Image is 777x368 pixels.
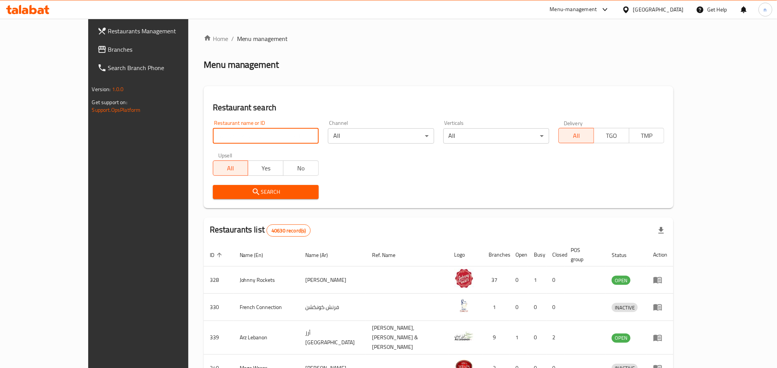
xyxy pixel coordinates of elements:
div: Menu [653,303,667,312]
h2: Restaurants list [210,224,311,237]
th: Branches [483,243,510,267]
div: All [443,128,549,144]
span: Get support on: [92,97,127,107]
span: All [562,130,591,141]
td: 0 [528,321,547,355]
button: No [283,160,319,176]
td: 328 [204,267,234,294]
td: 9 [483,321,510,355]
div: Export file [652,221,670,240]
td: French Connection [234,294,300,321]
label: Upsell [218,153,232,158]
td: 1 [483,294,510,321]
td: 0 [510,294,528,321]
button: Search [213,185,319,199]
button: Yes [248,160,283,176]
td: [PERSON_NAME],[PERSON_NAME] & [PERSON_NAME] [366,321,448,355]
a: Support.OpsPlatform [92,105,141,115]
span: OPEN [612,334,630,342]
span: Version: [92,84,111,94]
th: Busy [528,243,547,267]
img: French Connection [454,296,474,315]
span: Search Branch Phone [108,63,212,72]
span: OPEN [612,276,630,285]
img: Johnny Rockets [454,269,474,288]
span: ID [210,250,224,260]
span: POS group [571,245,597,264]
td: 0 [528,294,547,321]
td: فرنش كونكشن [299,294,366,321]
span: Menu management [237,34,288,43]
span: TGO [597,130,626,141]
button: All [213,160,249,176]
span: No [286,163,316,174]
span: Status [612,250,637,260]
button: TGO [594,128,629,143]
th: Action [647,243,673,267]
a: Branches [91,40,218,59]
td: 0 [547,294,565,321]
h2: Restaurant search [213,102,665,113]
div: Menu [653,333,667,342]
span: Name (Ar) [305,250,338,260]
th: Closed [547,243,565,267]
div: Menu-management [550,5,597,14]
span: Ref. Name [372,250,405,260]
input: Search for restaurant name or ID.. [213,128,319,144]
td: 37 [483,267,510,294]
span: Branches [108,45,212,54]
label: Delivery [564,120,583,126]
span: 1.0.0 [112,84,124,94]
td: 0 [510,267,528,294]
td: أرز [GEOGRAPHIC_DATA] [299,321,366,355]
div: Menu [653,275,667,285]
td: 1 [528,267,547,294]
td: 2 [547,321,565,355]
span: All [216,163,245,174]
a: Restaurants Management [91,22,218,40]
td: [PERSON_NAME] [299,267,366,294]
nav: breadcrumb [204,34,674,43]
td: 0 [547,267,565,294]
span: 40630 record(s) [267,227,310,234]
th: Open [510,243,528,267]
img: Arz Lebanon [454,327,474,346]
td: Johnny Rockets [234,267,300,294]
span: Search [219,187,313,197]
td: Arz Lebanon [234,321,300,355]
li: / [231,34,234,43]
td: 339 [204,321,234,355]
h2: Menu management [204,59,279,71]
span: TMP [632,130,662,141]
span: Name (En) [240,250,273,260]
div: [GEOGRAPHIC_DATA] [633,5,684,14]
td: 330 [204,294,234,321]
span: INACTIVE [612,303,638,312]
div: Total records count [267,224,311,237]
a: Search Branch Phone [91,59,218,77]
div: All [328,128,434,144]
span: n [764,5,767,14]
td: 1 [510,321,528,355]
div: INACTIVE [612,303,638,312]
span: Restaurants Management [108,26,212,36]
button: All [558,128,594,143]
span: Yes [251,163,280,174]
th: Logo [448,243,483,267]
button: TMP [629,128,665,143]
